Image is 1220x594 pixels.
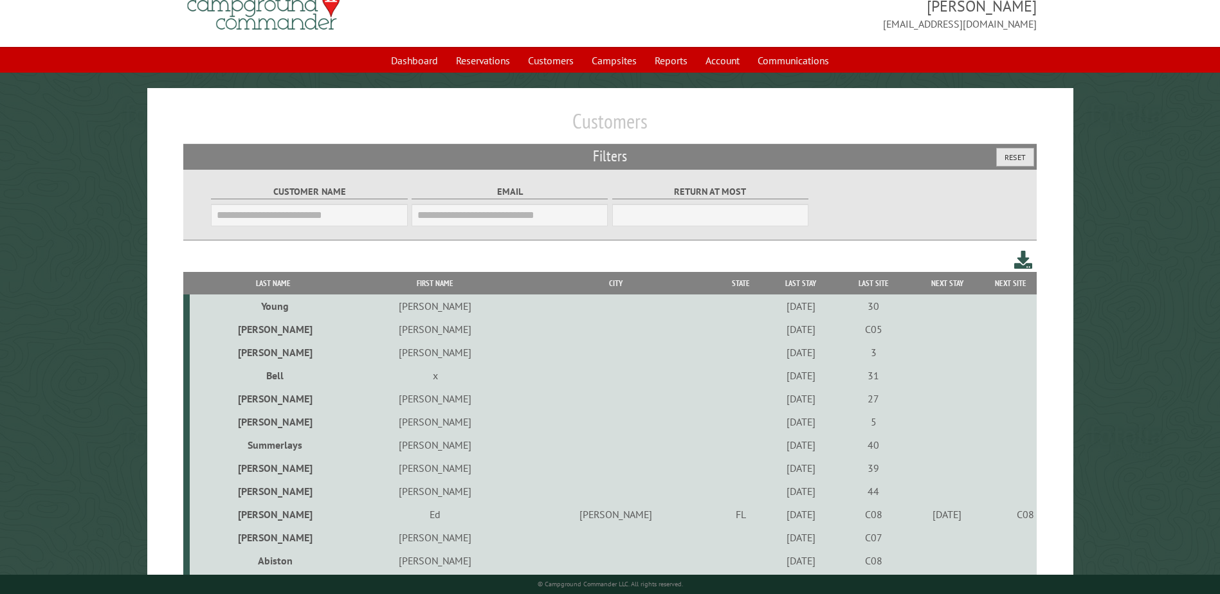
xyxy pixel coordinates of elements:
[837,456,909,480] td: 39
[647,48,695,73] a: Reports
[190,503,357,526] td: [PERSON_NAME]
[837,341,909,364] td: 3
[183,109,1036,144] h1: Customers
[190,364,357,387] td: Bell
[837,272,909,294] th: Last Site
[837,503,909,526] td: C08
[190,526,357,549] td: [PERSON_NAME]
[190,456,357,480] td: [PERSON_NAME]
[538,580,683,588] small: © Campground Commander LLC. All rights reserved.
[357,318,514,341] td: [PERSON_NAME]
[357,480,514,503] td: [PERSON_NAME]
[514,272,718,294] th: City
[190,318,357,341] td: [PERSON_NAME]
[767,508,835,521] div: [DATE]
[767,346,835,359] div: [DATE]
[190,294,357,318] td: Young
[837,549,909,572] td: C08
[985,272,1037,294] th: Next Site
[767,369,835,382] div: [DATE]
[183,144,1036,168] h2: Filters
[190,480,357,503] td: [PERSON_NAME]
[767,323,835,336] div: [DATE]
[357,549,514,572] td: [PERSON_NAME]
[211,184,407,199] label: Customer Name
[357,272,514,294] th: First Name
[357,341,514,364] td: [PERSON_NAME]
[767,438,835,451] div: [DATE]
[765,272,838,294] th: Last Stay
[911,508,983,521] div: [DATE]
[357,364,514,387] td: x
[718,272,765,294] th: State
[190,341,357,364] td: [PERSON_NAME]
[584,48,644,73] a: Campsites
[767,415,835,428] div: [DATE]
[520,48,581,73] a: Customers
[514,503,718,526] td: [PERSON_NAME]
[698,48,747,73] a: Account
[767,485,835,498] div: [DATE]
[837,294,909,318] td: 30
[718,503,765,526] td: FL
[190,387,357,410] td: [PERSON_NAME]
[190,433,357,456] td: Summerlays
[837,410,909,433] td: 5
[837,480,909,503] td: 44
[357,503,514,526] td: Ed
[837,433,909,456] td: 40
[767,531,835,544] div: [DATE]
[412,184,608,199] label: Email
[1014,248,1033,272] a: Download this customer list (.csv)
[190,410,357,433] td: [PERSON_NAME]
[837,364,909,387] td: 31
[357,433,514,456] td: [PERSON_NAME]
[767,462,835,474] div: [DATE]
[837,318,909,341] td: C05
[767,554,835,567] div: [DATE]
[357,526,514,549] td: [PERSON_NAME]
[448,48,518,73] a: Reservations
[750,48,837,73] a: Communications
[767,392,835,405] div: [DATE]
[909,272,985,294] th: Next Stay
[985,503,1037,526] td: C08
[996,148,1034,166] button: Reset
[612,184,808,199] label: Return at most
[190,549,357,572] td: Abiston
[383,48,446,73] a: Dashboard
[767,300,835,312] div: [DATE]
[190,272,357,294] th: Last Name
[357,387,514,410] td: [PERSON_NAME]
[357,294,514,318] td: [PERSON_NAME]
[837,387,909,410] td: 27
[837,526,909,549] td: C07
[357,410,514,433] td: [PERSON_NAME]
[357,456,514,480] td: [PERSON_NAME]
